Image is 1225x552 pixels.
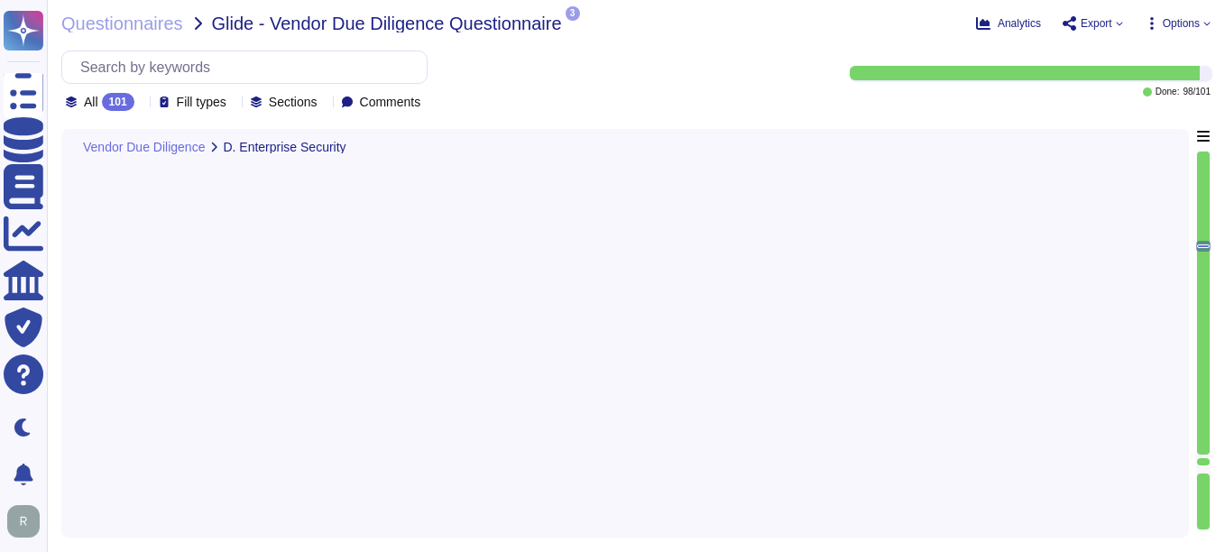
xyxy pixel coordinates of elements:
[177,96,226,108] span: Fill types
[976,16,1041,31] button: Analytics
[61,14,183,32] span: Questionnaires
[566,6,580,21] span: 3
[1081,18,1112,29] span: Export
[4,501,52,541] button: user
[1163,18,1200,29] span: Options
[269,96,318,108] span: Sections
[1183,87,1211,97] span: 98 / 101
[83,141,205,153] span: Vendor Due Diligence
[102,93,134,111] div: 101
[223,141,345,153] span: D. Enterprise Security
[71,51,427,83] input: Search by keywords
[7,505,40,538] img: user
[212,14,562,32] span: Glide - Vendor Due Diligence Questionnaire
[1156,87,1180,97] span: Done:
[360,96,421,108] span: Comments
[998,18,1041,29] span: Analytics
[84,96,98,108] span: All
